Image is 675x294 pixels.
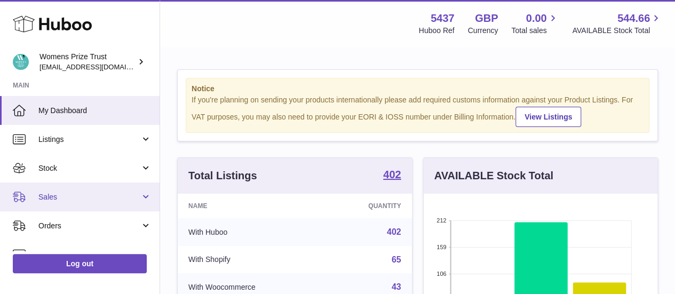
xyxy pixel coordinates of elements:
[515,107,581,127] a: View Listings
[475,11,498,26] strong: GBP
[436,244,446,250] text: 159
[38,192,140,202] span: Sales
[468,26,498,36] div: Currency
[617,11,650,26] span: 544.66
[436,217,446,224] text: 212
[392,255,401,264] a: 65
[383,169,401,180] strong: 402
[572,26,662,36] span: AVAILABLE Stock Total
[192,95,644,127] div: If you're planning on sending your products internationally please add required customs informati...
[419,26,455,36] div: Huboo Ref
[188,169,257,183] h3: Total Listings
[178,218,323,246] td: With Huboo
[38,106,152,116] span: My Dashboard
[39,62,157,71] span: [EMAIL_ADDRESS][DOMAIN_NAME]
[387,227,401,236] a: 402
[38,134,140,145] span: Listings
[436,271,446,277] text: 106
[526,11,547,26] span: 0.00
[38,163,140,173] span: Stock
[431,11,455,26] strong: 5437
[323,194,411,218] th: Quantity
[38,250,152,260] span: Usage
[511,26,559,36] span: Total sales
[192,84,644,94] strong: Notice
[178,246,323,274] td: With Shopify
[38,221,140,231] span: Orders
[13,54,29,70] img: info@womensprizeforfiction.co.uk
[392,282,401,291] a: 43
[572,11,662,36] a: 544.66 AVAILABLE Stock Total
[39,52,136,72] div: Womens Prize Trust
[178,194,323,218] th: Name
[511,11,559,36] a: 0.00 Total sales
[434,169,553,183] h3: AVAILABLE Stock Total
[13,254,147,273] a: Log out
[383,169,401,182] a: 402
